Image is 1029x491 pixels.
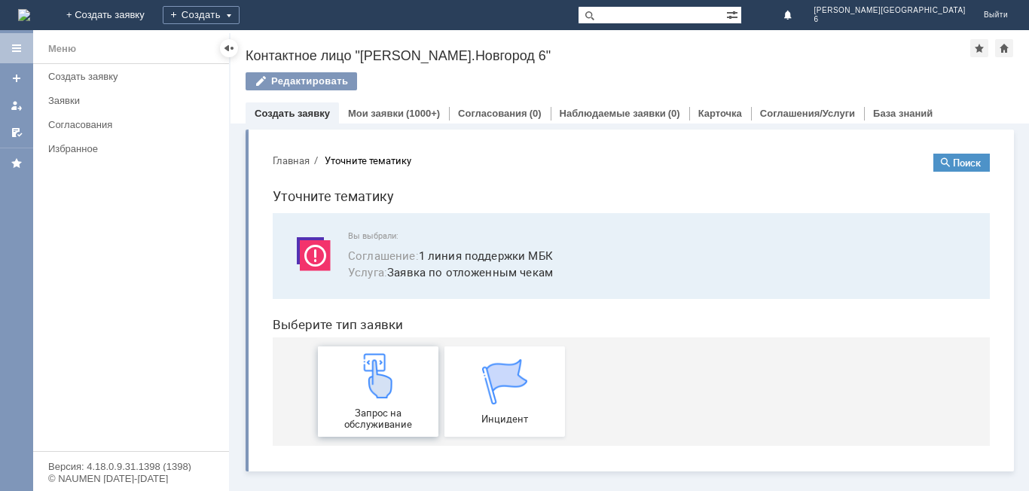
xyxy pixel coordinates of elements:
[18,9,30,21] img: logo
[760,108,855,119] a: Соглашения/Услуги
[220,39,238,57] div: Скрыть меню
[87,122,711,139] span: Заявка по отложенным чекам
[5,120,29,145] a: Мои согласования
[42,65,226,88] a: Создать заявку
[246,48,970,63] div: Контактное лицо "[PERSON_NAME].Новгород 6"
[5,93,29,117] a: Мои заявки
[48,462,214,471] div: Версия: 4.18.0.9.31.1398 (1398)
[48,474,214,483] div: © NAUMEN [DATE]-[DATE]
[406,108,440,119] div: (1000+)
[995,39,1013,57] div: Сделать домашней страницей
[95,212,140,257] img: get23c147a1b4124cbfa18e19f2abec5e8f
[12,44,729,66] h1: Уточните тематику
[726,7,741,21] span: Расширенный поиск
[188,272,300,283] span: Инцидент
[673,12,729,30] button: Поиск
[48,95,220,106] div: Заявки
[970,39,988,57] div: Добавить в избранное
[18,9,30,21] a: Перейти на домашнюю страницу
[698,108,742,119] a: Карточка
[48,143,203,154] div: Избранное
[12,175,729,191] header: Выберите тип заявки
[12,12,49,26] button: Главная
[48,71,220,82] div: Создать заявку
[163,6,240,24] div: Создать
[87,106,158,121] span: Соглашение :
[42,113,226,136] a: Согласования
[873,108,933,119] a: База знаний
[255,108,330,119] a: Создать заявку
[87,123,127,138] span: Услуга :
[30,90,75,135] img: svg%3E
[348,108,404,119] a: Мои заявки
[87,90,711,99] span: Вы выбрали:
[184,205,304,295] a: Инцидент
[814,6,966,15] span: [PERSON_NAME][GEOGRAPHIC_DATA]
[48,40,76,58] div: Меню
[62,266,173,288] span: Запрос на обслуживание
[458,108,527,119] a: Согласования
[221,218,267,263] img: get067d4ba7cf7247ad92597448b2db9300
[87,105,292,123] button: Соглашение:1 линия поддержки МБК
[668,108,680,119] div: (0)
[42,89,226,112] a: Заявки
[530,108,542,119] div: (0)
[64,14,151,25] div: Уточните тематику
[814,15,966,24] span: 6
[5,66,29,90] a: Создать заявку
[48,119,220,130] div: Согласования
[560,108,666,119] a: Наблюдаемые заявки
[57,205,178,295] a: Запрос на обслуживание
